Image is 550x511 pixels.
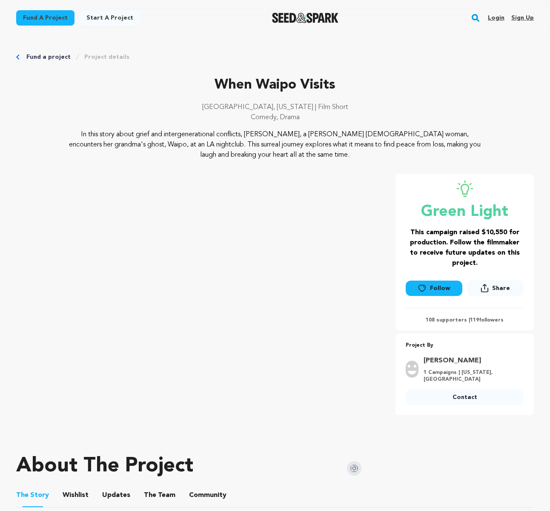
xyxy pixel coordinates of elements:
p: Green Light [406,204,524,221]
a: Fund a project [16,10,74,26]
span: The [144,490,156,500]
p: 108 supporters | followers [406,317,524,324]
a: Contact [406,390,524,405]
p: When Waipo Visits [16,75,534,95]
span: Share [467,280,524,299]
span: Team [144,490,175,500]
a: Project details [84,53,129,61]
a: Follow [406,281,462,296]
a: Fund a project [26,53,71,61]
span: The [16,490,29,500]
h1: About The Project [16,456,193,477]
p: [GEOGRAPHIC_DATA], [US_STATE] | Film Short [16,102,534,112]
p: Project By [406,341,524,350]
p: Comedy, Drama [16,112,534,123]
h3: This campaign raised $10,550 for production. Follow the filmmaker to receive future updates on th... [406,227,524,268]
span: Share [492,284,510,293]
a: Goto Emily Li profile [424,356,518,366]
img: Seed&Spark Instagram Icon [347,461,361,476]
span: Story [16,490,49,500]
a: Seed&Spark Homepage [272,13,339,23]
span: Community [189,490,226,500]
div: Breadcrumb [16,53,534,61]
img: user.png [406,361,418,378]
button: Share [467,280,524,296]
a: Sign up [511,11,534,25]
span: 119 [470,318,479,323]
a: Start a project [80,10,140,26]
span: Updates [102,490,130,500]
span: Wishlist [63,490,89,500]
p: 1 Campaigns | [US_STATE], [GEOGRAPHIC_DATA] [424,369,518,383]
a: Login [488,11,504,25]
img: Seed&Spark Logo Dark Mode [272,13,339,23]
p: In this story about grief and intergenerational conflicts, [PERSON_NAME], a [PERSON_NAME] [DEMOGR... [68,129,482,160]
